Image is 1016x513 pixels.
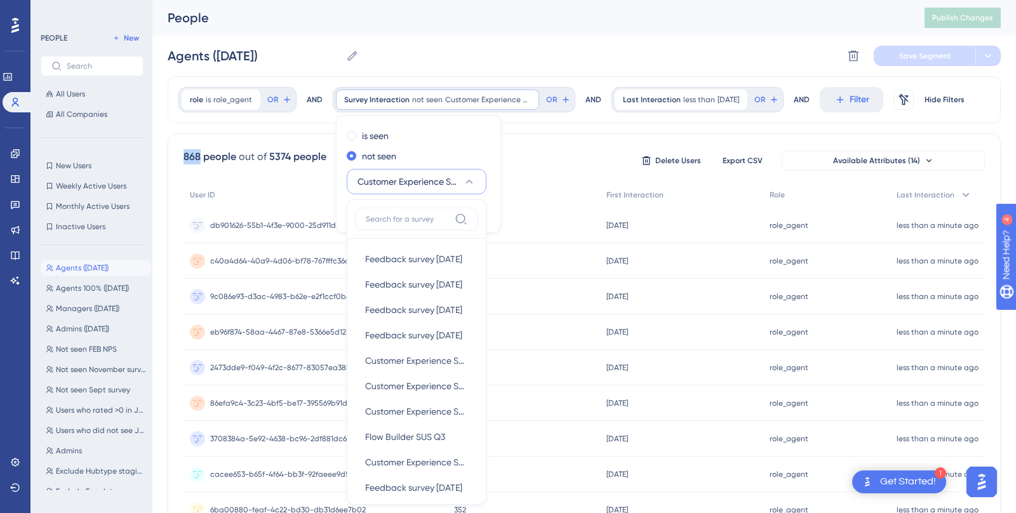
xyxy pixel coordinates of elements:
[56,161,91,171] span: New Users
[860,474,875,490] img: launcher-image-alternative-text
[56,486,113,496] span: Exclude EasyJet
[897,190,954,200] span: Last Interaction
[365,353,468,368] span: Customer Experience Score ( ADMINS - [DATE])
[56,364,146,375] span: Not seen November survey
[41,107,144,122] button: All Companies
[190,190,215,200] span: User ID
[41,33,67,43] div: PEOPLE
[184,149,236,164] div: 868 people
[897,470,979,479] time: less than a minute ago
[365,328,462,343] span: Feedback survey [DATE]
[56,405,146,415] span: Users who rated >0 in July
[365,302,462,317] span: Feedback survey [DATE]
[56,466,146,476] span: Exclude Hubtype staging organization
[41,199,144,214] button: Monthly Active Users
[267,95,278,105] span: OR
[355,424,478,450] button: Flow Builder SUS Q3
[897,434,979,443] time: less than a minute ago
[344,95,410,105] span: Survey Interaction
[794,87,810,112] div: AND
[606,328,628,336] time: [DATE]
[41,342,151,357] button: Not seen FEB NPS
[874,46,975,66] button: Save Segment
[265,90,293,110] button: OR
[56,222,105,232] span: Inactive Users
[41,362,151,377] button: Not seen November survey
[355,297,478,323] button: Feedback survey [DATE]
[365,480,462,495] span: Feedback survey [DATE]
[770,327,808,337] span: role_agent
[852,470,946,493] div: Open Get Started! checklist, remaining modules: 1
[239,149,267,164] div: out of
[210,256,358,266] span: c40a4d64-40a9-4d06-bf78-767fffc36de6
[41,260,151,276] button: Agents ([DATE])
[365,251,462,267] span: Feedback survey [DATE]
[41,484,151,499] button: Exclude EasyJet
[606,470,628,479] time: [DATE]
[56,303,119,314] span: Managers ([DATE])
[606,256,628,265] time: [DATE]
[41,219,144,234] button: Inactive Users
[932,13,993,23] span: Publish Changes
[606,292,628,301] time: [DATE]
[365,429,445,444] span: Flow Builder SUS Q3
[897,221,979,230] time: less than a minute ago
[355,475,478,500] button: Feedback survey [DATE]
[770,398,808,408] span: role_agent
[269,149,326,164] div: 5374 people
[307,87,323,112] div: AND
[56,263,109,273] span: Agents ([DATE])
[718,95,739,105] span: [DATE]
[41,382,151,397] button: Not seen Sept survey
[897,363,979,372] time: less than a minute ago
[880,475,936,489] div: Get Started!
[56,425,146,436] span: Users who did not see July survey
[56,344,117,354] span: Not seen FEB NPS
[770,220,808,230] span: role_agent
[41,281,151,296] button: Agents 100% ([DATE])
[655,156,701,166] span: Delete Users
[711,150,774,171] button: Export CSV
[544,90,572,110] button: OR
[355,450,478,475] button: Customer Experience Score ( AGENTS 33% - [DATE])
[41,301,151,316] button: Managers ([DATE])
[924,90,965,110] button: Hide Filters
[365,455,468,470] span: Customer Experience Score ( AGENTS 33% - [DATE])
[168,47,341,65] input: Segment Name
[168,9,893,27] div: People
[358,174,458,189] span: Customer Experience Score ( AGENTS 33% - [DATE])
[56,181,126,191] span: Weekly Active Users
[30,3,79,18] span: Need Help?
[897,292,979,301] time: less than a minute ago
[754,95,765,105] span: OR
[355,399,478,424] button: Customer Experience Score ( AGENTS 33% - [DATE])
[782,150,985,171] button: Available Attributes (14)
[770,190,785,200] span: Role
[752,90,780,110] button: OR
[56,446,82,456] span: Admins
[210,220,356,230] span: db901626-55b1-4f3e-9000-25d911d4fac7
[770,291,808,302] span: role_agent
[770,434,808,444] span: role_agent
[820,87,883,112] button: Filter
[124,33,139,43] span: New
[108,30,144,46] button: New
[88,6,92,17] div: 4
[365,277,462,292] span: Feedback survey [DATE]
[362,149,396,164] label: not seen
[41,463,151,479] button: Exclude Hubtype staging organization
[850,92,869,107] span: Filter
[210,363,358,373] span: 2473dde9-f049-4f2c-8677-83057ea38bf2
[365,378,468,394] span: Customer Experience Score ( MANAGERS - [DATE])
[56,89,85,99] span: All Users
[723,156,763,166] span: Export CSV
[210,291,357,302] span: 9c086e93-d3ac-4983-b62e-e2f1ccf0b491
[355,373,478,399] button: Customer Experience Score ( MANAGERS - [DATE])
[355,272,478,297] button: Feedback survey [DATE]
[365,404,468,419] span: Customer Experience Score ( AGENTS 33% - [DATE])
[56,324,109,334] span: Admins ([DATE])
[366,214,450,224] input: Search for a survey
[606,190,664,200] span: First Interaction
